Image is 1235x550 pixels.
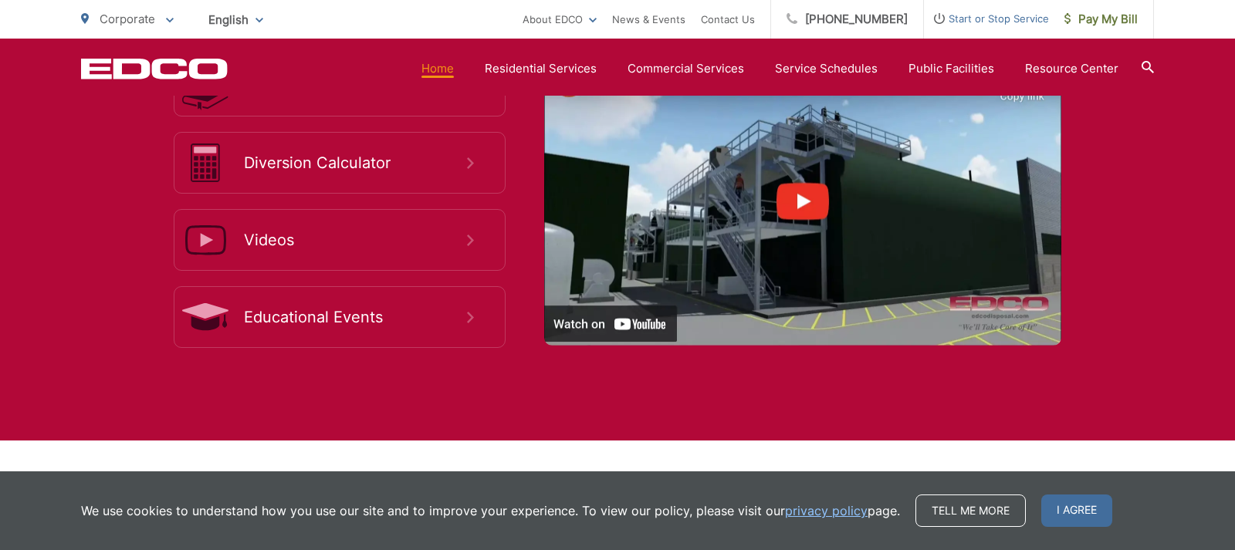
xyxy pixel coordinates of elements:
[197,6,275,33] span: English
[612,10,685,29] a: News & Events
[421,59,454,78] a: Home
[244,231,467,249] span: Videos
[100,12,155,26] span: Corporate
[701,10,755,29] a: Contact Us
[1025,59,1118,78] a: Resource Center
[174,286,506,348] a: Educational Events
[244,308,467,326] span: Educational Events
[244,154,467,172] span: Diversion Calculator
[915,494,1026,527] a: Tell me more
[785,501,868,520] a: privacy policy
[81,501,900,520] p: We use cookies to understand how you use our site and to improve your experience. To view our pol...
[628,59,744,78] a: Commercial Services
[523,10,597,29] a: About EDCO
[1041,494,1112,527] span: I agree
[908,59,994,78] a: Public Facilities
[174,132,506,194] a: Diversion Calculator
[775,59,878,78] a: Service Schedules
[174,209,506,271] a: Videos
[1064,10,1138,29] span: Pay My Bill
[81,58,228,79] a: EDCD logo. Return to the homepage.
[485,59,597,78] a: Residential Services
